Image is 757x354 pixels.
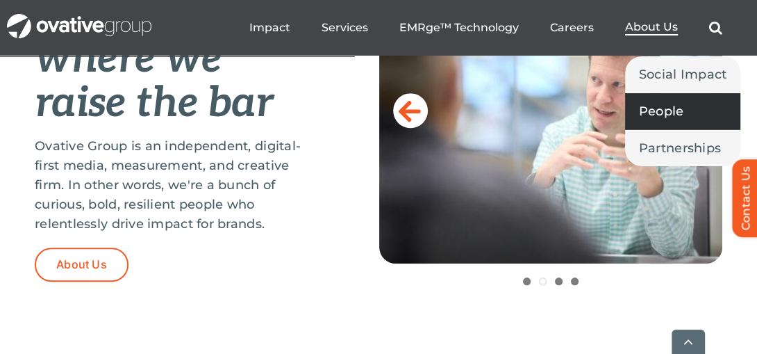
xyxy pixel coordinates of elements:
a: OG_Full_horizontal_WHT [7,13,151,26]
a: About Us [35,248,128,282]
span: About Us [56,258,107,271]
a: 4 [571,277,579,285]
a: 1 [523,277,531,285]
a: About Us [625,20,678,35]
a: EMRge™ Technology [399,21,519,35]
a: Social Impact [625,56,741,92]
a: Services [322,21,368,35]
a: Partnerships [625,130,741,166]
em: raise the bar [35,79,273,129]
a: 2 [539,277,547,285]
a: Impact [249,21,290,35]
em: where we [35,34,222,84]
a: Search [709,21,722,35]
p: Ovative Group is an independent, digital-first media, measurement, and creative firm. In other wo... [35,136,310,234]
span: Partnerships [639,138,721,158]
a: People [625,93,741,129]
span: Social Impact [639,65,727,84]
span: People [639,102,684,121]
a: Careers [550,21,594,35]
span: About Us [625,20,678,34]
nav: Menu [249,6,722,50]
a: 3 [555,277,563,285]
